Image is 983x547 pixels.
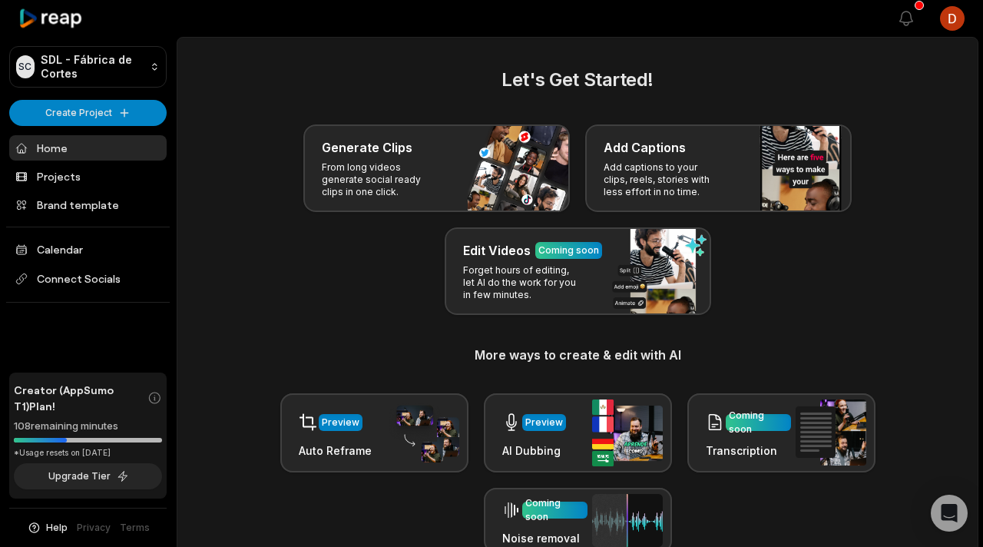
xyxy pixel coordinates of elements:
[9,164,167,189] a: Projects
[322,416,359,429] div: Preview
[9,237,167,262] a: Calendar
[463,264,582,301] p: Forget hours of editing, let AI do the work for you in few minutes.
[322,138,412,157] h3: Generate Clips
[502,443,566,459] h3: AI Dubbing
[196,66,959,94] h2: Let's Get Started!
[120,521,150,535] a: Terms
[14,419,162,434] div: 108 remaining minutes
[729,409,788,436] div: Coming soon
[9,135,167,161] a: Home
[196,346,959,364] h3: More ways to create & edit with AI
[592,399,663,466] img: ai_dubbing.png
[299,443,372,459] h3: Auto Reframe
[502,530,587,546] h3: Noise removal
[389,403,459,463] img: auto_reframe.png
[525,496,584,524] div: Coming soon
[604,161,723,198] p: Add captions to your clips, reels, stories with less effort in no time.
[592,494,663,547] img: noise_removal.png
[9,265,167,293] span: Connect Socials
[706,443,791,459] h3: Transcription
[525,416,563,429] div: Preview
[14,463,162,489] button: Upgrade Tier
[41,53,144,81] p: SDL - Fábrica de Cortes
[9,192,167,217] a: Brand template
[463,241,531,260] h3: Edit Videos
[14,447,162,459] div: *Usage resets on [DATE]
[796,399,866,466] img: transcription.png
[322,161,441,198] p: From long videos generate social ready clips in one click.
[931,495,968,532] div: Open Intercom Messenger
[46,521,68,535] span: Help
[604,138,686,157] h3: Add Captions
[27,521,68,535] button: Help
[9,100,167,126] button: Create Project
[77,521,111,535] a: Privacy
[14,382,147,414] span: Creator (AppSumo T1) Plan!
[538,244,599,257] div: Coming soon
[16,55,35,78] div: SC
